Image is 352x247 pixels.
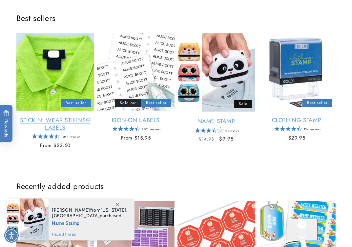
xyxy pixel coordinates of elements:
[16,33,336,155] ul: Slider
[100,207,126,213] span: [US_STATE]
[16,13,336,23] h2: Best sellers
[52,213,100,218] span: [GEOGRAPHIC_DATA]
[52,218,128,227] span: Name Stamp
[52,231,128,237] span: hace 3 horas
[16,117,94,132] a: Stick N' Wear Stikins® Labels
[3,110,10,138] span: Rewards
[4,228,19,243] div: Accessibility Menu
[52,207,128,218] span: from , purchased
[52,207,90,213] span: [PERSON_NAME]
[177,118,255,125] a: Name Stamp
[258,117,336,124] a: Clothing Stamp
[16,181,336,191] h2: Recently added products
[287,219,345,240] iframe: Gorgias live chat messenger
[97,117,175,124] a: Iron-On Labels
